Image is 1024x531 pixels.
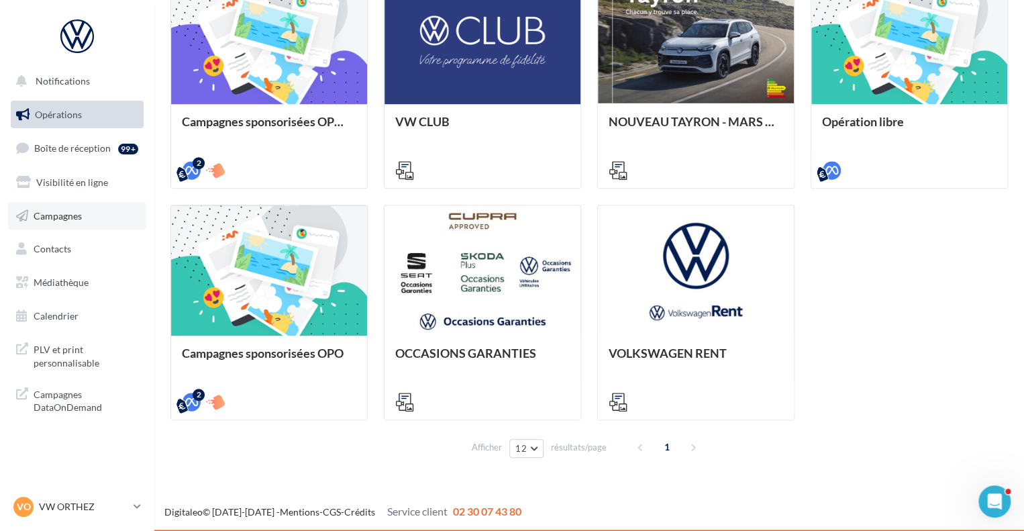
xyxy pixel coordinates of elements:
div: Campagnes sponsorisées OPO Septembre [182,115,356,142]
span: 1 [656,436,678,458]
div: Opération libre [822,115,996,142]
span: VO [17,500,31,514]
a: Médiathèque [8,269,146,297]
div: 2 [193,389,205,401]
span: Campagnes DataOnDemand [34,385,138,414]
a: CGS [323,506,341,518]
a: Boîte de réception99+ [8,134,146,162]
div: NOUVEAU TAYRON - MARS 2025 [609,115,783,142]
span: Opérations [35,109,82,120]
span: Campagnes [34,209,82,221]
span: Calendrier [34,310,79,322]
a: VO VW ORTHEZ [11,494,144,520]
a: PLV et print personnalisable [8,335,146,375]
div: 99+ [118,144,138,154]
span: Afficher [472,441,502,454]
div: Campagnes sponsorisées OPO [182,346,356,373]
a: Calendrier [8,302,146,330]
span: Médiathèque [34,277,89,288]
span: 12 [515,443,527,454]
span: Service client [387,505,448,518]
span: 02 30 07 43 80 [453,505,521,518]
span: © [DATE]-[DATE] - - - [164,506,521,518]
span: Contacts [34,243,71,254]
p: VW ORTHEZ [39,500,128,514]
a: Campagnes DataOnDemand [8,380,146,420]
a: Contacts [8,235,146,263]
a: Campagnes [8,202,146,230]
div: OCCASIONS GARANTIES [395,346,570,373]
div: 2 [193,157,205,169]
span: résultats/page [551,441,607,454]
a: Opérations [8,101,146,129]
a: Visibilité en ligne [8,168,146,197]
button: 12 [509,439,544,458]
span: PLV et print personnalisable [34,340,138,369]
span: Visibilité en ligne [36,177,108,188]
span: Notifications [36,75,90,87]
a: Digitaleo [164,506,203,518]
div: VW CLUB [395,115,570,142]
a: Mentions [280,506,319,518]
div: VOLKSWAGEN RENT [609,346,783,373]
a: Crédits [344,506,375,518]
button: Notifications [8,67,141,95]
iframe: Intercom live chat [978,485,1011,518]
span: Boîte de réception [34,142,111,154]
